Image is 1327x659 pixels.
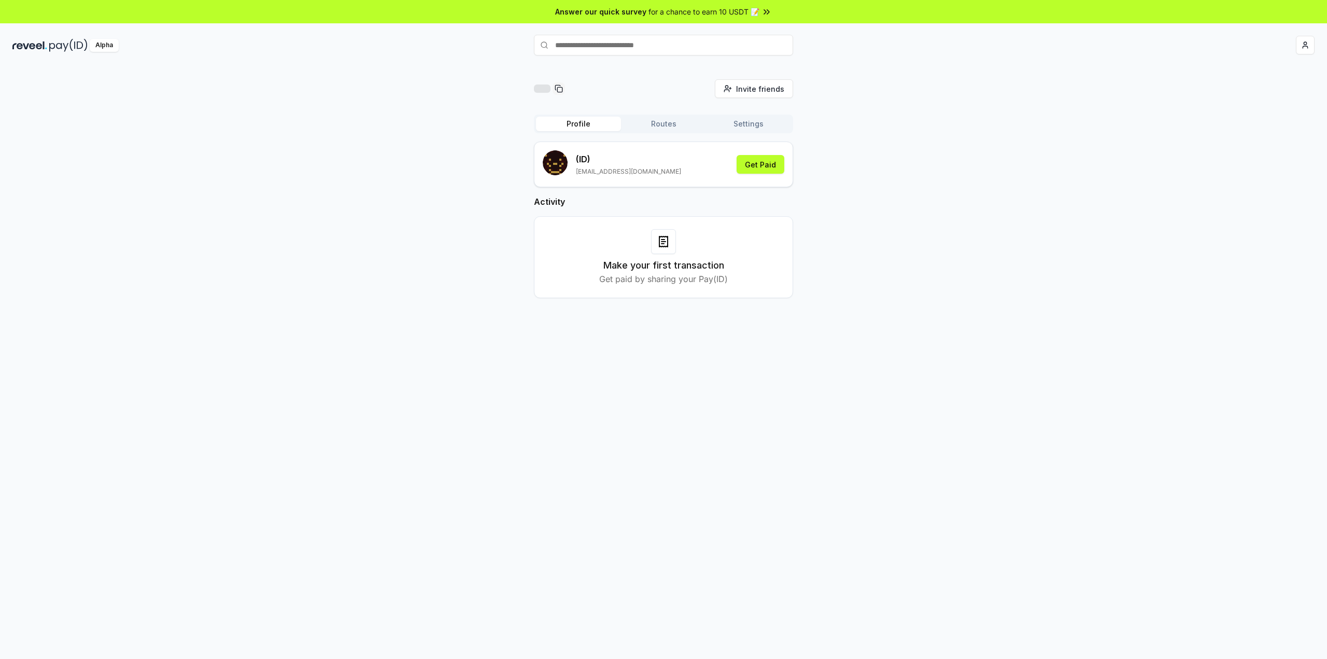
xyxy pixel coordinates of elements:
p: [EMAIL_ADDRESS][DOMAIN_NAME] [576,167,681,176]
p: (ID) [576,153,681,165]
button: Routes [621,117,706,131]
img: reveel_dark [12,39,47,52]
h2: Activity [534,195,793,208]
span: Invite friends [736,83,784,94]
button: Invite friends [715,79,793,98]
button: Get Paid [737,155,784,174]
p: Get paid by sharing your Pay(ID) [599,273,728,285]
button: Profile [536,117,621,131]
div: Alpha [90,39,119,52]
h3: Make your first transaction [603,258,724,273]
span: for a chance to earn 10 USDT 📝 [648,6,759,17]
button: Settings [706,117,791,131]
span: Answer our quick survey [555,6,646,17]
img: pay_id [49,39,88,52]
